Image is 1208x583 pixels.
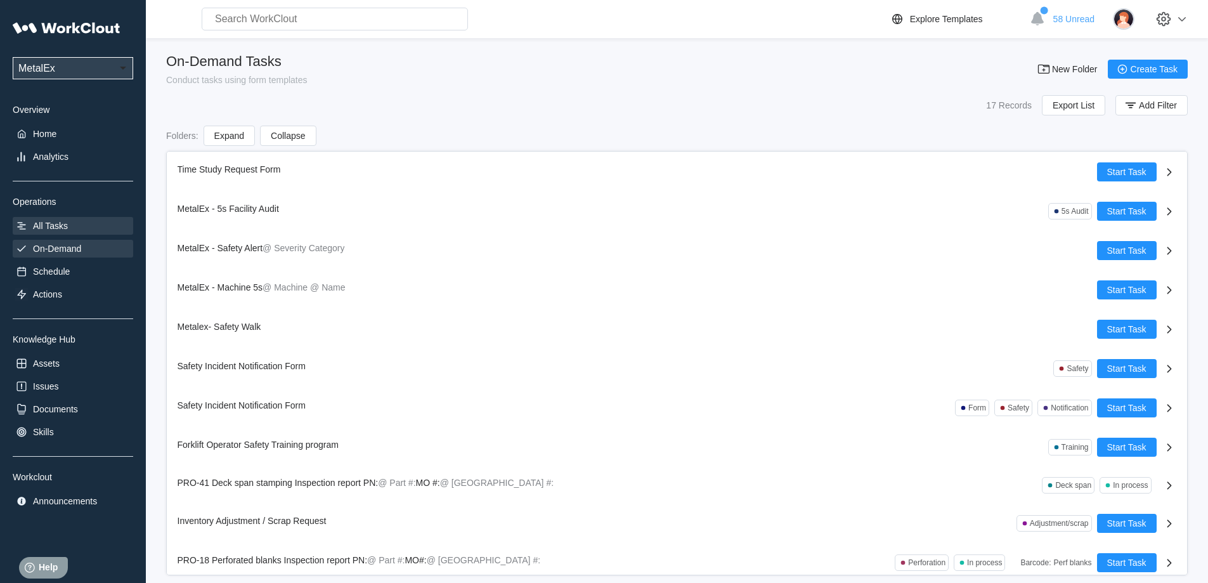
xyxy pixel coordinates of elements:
[214,131,244,140] span: Expand
[178,478,379,488] span: PRO-41 Deck span stamping Inspection report PN:
[33,266,70,277] div: Schedule
[13,263,133,280] a: Schedule
[1053,14,1094,24] span: 58 Unread
[13,492,133,510] a: Announcements
[13,217,133,235] a: All Tasks
[1107,325,1146,334] span: Start Task
[167,349,1187,388] a: Safety Incident Notification FormSafetyStart Task
[167,270,1187,310] a: MetalEx - Machine 5s@ Machine@ NameStart Task
[33,427,54,437] div: Skills
[1051,403,1088,412] div: Notification
[33,289,62,299] div: Actions
[33,129,56,139] div: Home
[967,558,1002,567] div: In process
[968,403,986,412] div: Form
[367,555,405,565] mark: @ Part #:
[1042,95,1105,115] button: Export List
[1097,320,1157,339] button: Start Task
[310,282,345,292] mark: @ Name
[1097,438,1157,457] button: Start Task
[13,355,133,372] a: Assets
[167,388,1187,428] a: Safety Incident Notification FormFormSafetyNotificationStart Task
[1115,95,1188,115] button: Add Filter
[1062,443,1089,452] div: Training
[33,358,60,369] div: Assets
[167,543,1187,582] a: PRO-18 Perforated blanks Inspection report PN:@ Part #:MO#:@ [GEOGRAPHIC_DATA] #:PerforationIn pr...
[1029,60,1108,79] button: New Folder
[167,152,1187,192] a: Time Study Request FormStart Task
[1030,519,1089,528] div: Adjustment/scrap
[166,53,308,70] div: On-Demand Tasks
[1113,481,1148,490] div: In process
[178,361,306,371] span: Safety Incident Notification Form
[178,243,263,253] span: MetalEx - Safety Alert
[1107,519,1146,528] span: Start Task
[33,496,97,506] div: Announcements
[33,244,81,254] div: On-Demand
[167,428,1187,467] a: Forklift Operator Safety Training programTrainingStart Task
[13,423,133,441] a: Skills
[1053,101,1094,110] span: Export List
[1062,207,1089,216] div: 5s Audit
[178,282,263,292] span: MetalEx - Machine 5s
[13,377,133,395] a: Issues
[13,472,133,482] div: Workclout
[1097,553,1157,572] button: Start Task
[13,148,133,166] a: Analytics
[1053,558,1091,567] div: Perf blanks
[167,192,1187,231] a: MetalEx - 5s Facility Audit5s AuditStart Task
[405,555,426,565] span: MO#:
[1008,403,1029,412] div: Safety
[1097,162,1157,181] button: Start Task
[167,504,1187,543] a: Inventory Adjustment / Scrap RequestAdjustment/scrapStart Task
[1139,101,1177,110] span: Add Filter
[1131,65,1178,74] span: Create Task
[204,126,255,146] button: Expand
[13,197,133,207] div: Operations
[910,14,983,24] div: Explore Templates
[908,558,945,567] div: Perforation
[271,131,305,140] span: Collapse
[263,282,308,292] mark: @ Machine
[13,125,133,143] a: Home
[1107,285,1146,294] span: Start Task
[1097,280,1157,299] button: Start Task
[378,478,415,488] mark: @ Part #:
[33,404,78,414] div: Documents
[263,243,344,253] mark: @ Severity Category
[202,8,468,30] input: Search WorkClout
[166,75,308,85] div: Conduct tasks using form templates
[178,555,368,565] span: PRO-18 Perforated blanks Inspection report PN:
[1113,8,1134,30] img: user-2.png
[178,440,339,450] span: Forklift Operator Safety Training program
[416,478,440,488] span: MO #:
[13,240,133,258] a: On-Demand
[178,204,279,214] span: MetalEx - 5s Facility Audit
[1107,167,1146,176] span: Start Task
[427,555,540,565] mark: @ [GEOGRAPHIC_DATA] #:
[178,516,327,526] span: Inventory Adjustment / Scrap Request
[178,322,261,332] span: Metalex- Safety Walk
[890,11,1023,27] a: Explore Templates
[1097,202,1157,221] button: Start Task
[178,164,281,174] span: Time Study Request Form
[1108,60,1188,79] button: Create Task
[1107,364,1146,373] span: Start Task
[13,334,133,344] div: Knowledge Hub
[260,126,316,146] button: Collapse
[167,231,1187,270] a: MetalEx - Safety Alert@ Severity CategoryStart Task
[1097,398,1157,417] button: Start Task
[13,400,133,418] a: Documents
[986,100,1032,110] div: 17 Records
[33,381,58,391] div: Issues
[1067,364,1088,373] div: Safety
[1107,207,1146,216] span: Start Task
[1097,359,1157,378] button: Start Task
[1020,558,1051,567] div: Barcode :
[1107,246,1146,255] span: Start Task
[129,489,138,498] div: 10
[13,285,133,303] a: Actions
[440,478,554,488] mark: @ [GEOGRAPHIC_DATA] #:
[1055,481,1091,490] div: Deck span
